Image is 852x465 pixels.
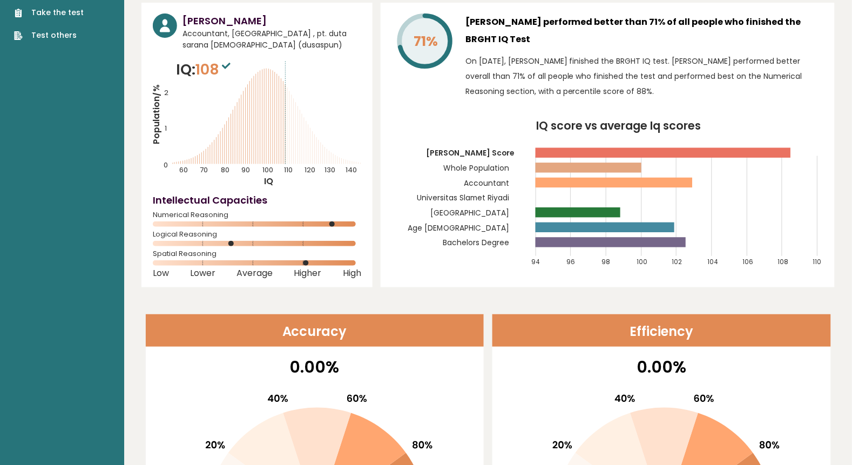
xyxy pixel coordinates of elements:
[262,165,273,176] tspan: 100
[153,355,477,379] p: 0.00%
[743,258,754,266] tspan: 106
[182,28,361,51] span: Accountant, [GEOGRAPHIC_DATA] , pt. duta sarana [DEMOGRAPHIC_DATA] (dusaspun)
[284,165,293,176] tspan: 110
[150,84,163,144] tspan: Population/%
[443,238,510,248] tspan: Bachelors Degree
[165,123,167,133] tspan: 1
[305,165,315,176] tspan: 120
[164,160,168,170] tspan: 0
[325,165,336,176] tspan: 130
[708,258,719,266] tspan: 104
[195,59,233,79] span: 108
[294,271,322,275] span: Higher
[431,207,510,218] tspan: [GEOGRAPHIC_DATA]
[200,165,208,176] tspan: 70
[264,176,273,188] tspan: IQ
[408,223,510,233] tspan: Age [DEMOGRAPHIC_DATA]
[153,271,169,275] span: Low
[190,271,215,275] span: Lower
[346,165,357,176] tspan: 140
[417,193,510,204] tspan: Universitas Slamet Riyadi
[464,178,510,188] tspan: Accountant
[567,258,576,266] tspan: 96
[465,14,823,48] h3: [PERSON_NAME] performed better than 71% of all people who finished the BRGHT IQ Test
[153,252,361,256] span: Spatial Reasoning
[164,87,168,98] tspan: 2
[427,148,515,159] tspan: [PERSON_NAME] Score
[153,213,361,217] span: Numerical Reasoning
[814,258,822,266] tspan: 110
[153,193,361,207] h4: Intellectual Capacities
[414,32,438,51] tspan: 71%
[237,271,273,275] span: Average
[176,59,233,80] p: IQ:
[637,258,648,266] tspan: 100
[14,7,84,18] a: Take the test
[536,118,701,133] tspan: IQ score vs average Iq scores
[146,314,484,347] header: Accuracy
[602,258,611,266] tspan: 98
[179,165,188,176] tspan: 60
[673,258,683,266] tspan: 102
[465,53,823,99] p: On [DATE], [PERSON_NAME] finished the BRGHT IQ test. [PERSON_NAME] performed better overall than ...
[532,258,540,266] tspan: 94
[182,14,361,28] h3: [PERSON_NAME]
[221,165,229,176] tspan: 80
[444,163,510,173] tspan: Whole Population
[343,271,361,275] span: High
[779,258,789,266] tspan: 108
[492,314,831,347] header: Efficiency
[499,355,824,379] p: 0.00%
[153,232,361,237] span: Logical Reasoning
[14,30,84,41] a: Test others
[242,165,251,176] tspan: 90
